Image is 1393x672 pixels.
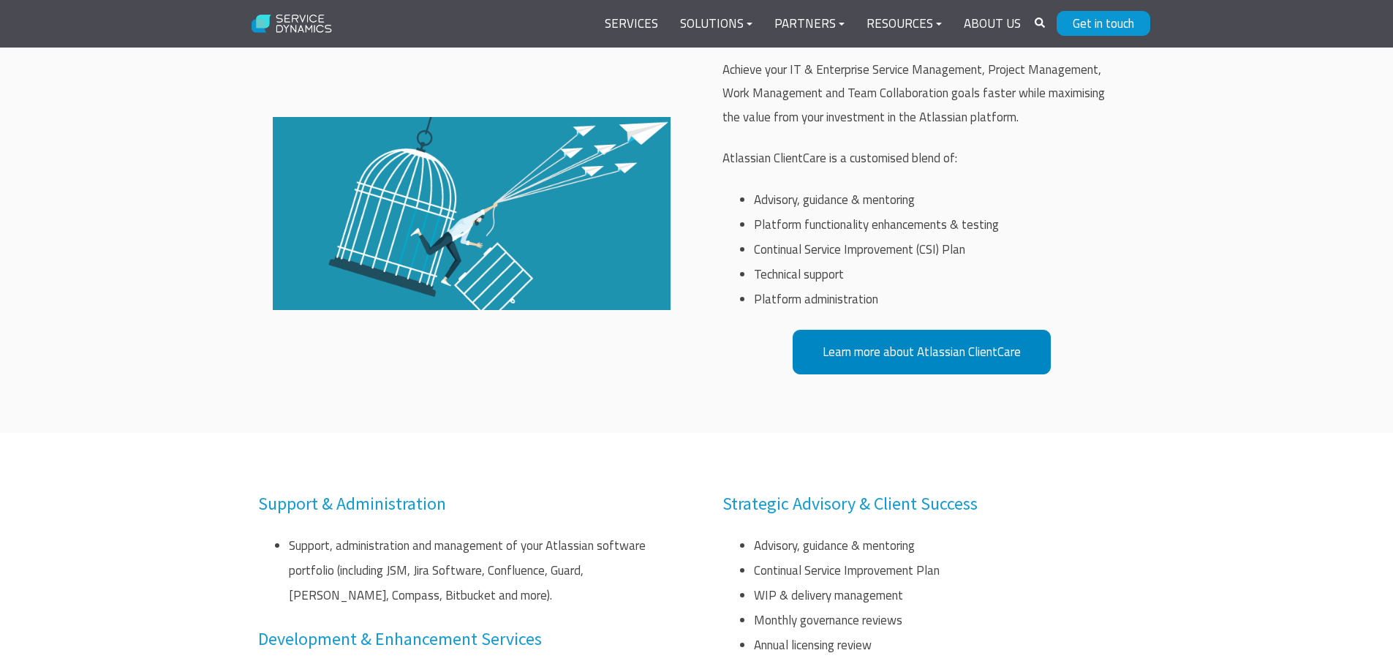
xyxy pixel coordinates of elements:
span: Atlassian ClientCare is a customised blend of: [722,148,957,167]
a: Services [594,7,669,42]
span: Technical support [754,265,844,284]
span: Continual Service Improvement (CSI) Plan [754,240,965,259]
a: Partners [763,7,856,42]
span: Support & Administration [258,492,446,515]
img: Service Dynamics Logo - White [244,5,341,43]
span: Strategic Advisory & Client Success [722,492,978,515]
div: Page 1 [722,146,1121,312]
a: Get in touch [1057,11,1150,36]
span: Support, administration and management of your Atlassian software portfolio (including JSM, Jira ... [289,536,646,605]
span: Platform administration [754,290,878,309]
a: Learn more about Atlassian ClientCare [793,330,1051,374]
a: Resources [856,7,953,42]
span: Advisory, guidance & mentoring [754,190,915,209]
span: Achieve your IT & Enterprise Service Management, Project Management, Work Management and Team Col... [722,60,1105,127]
span: Platform functionality enhancements & testing [754,215,999,234]
div: Page 1 [722,58,1121,312]
span: WIP & delivery management [754,586,903,605]
img: Liberate_660x320 [273,117,671,310]
div: Navigation Menu [594,7,1032,42]
span: Advisory, guidance & mentoring [754,536,915,555]
span: Continual Service Improvement Plan [754,561,940,580]
span: Development & Enhancement Services [258,627,542,650]
a: Solutions [669,7,763,42]
span: Monthly governance reviews [754,611,902,630]
span: Annual licensing review [754,635,872,654]
a: About Us [953,7,1032,42]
